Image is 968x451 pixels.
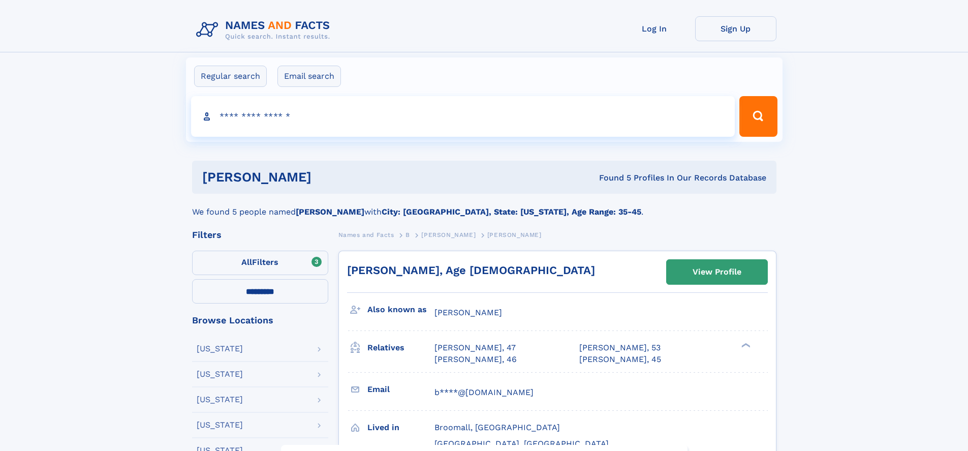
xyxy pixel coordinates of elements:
div: View Profile [693,260,741,284]
h3: Email [367,381,434,398]
label: Filters [192,251,328,275]
span: B [405,231,410,238]
div: Browse Locations [192,316,328,325]
h3: Also known as [367,301,434,318]
a: Names and Facts [338,228,394,241]
a: [PERSON_NAME], 45 [579,354,661,365]
span: [PERSON_NAME] [434,308,502,317]
button: Search Button [739,96,777,137]
h1: [PERSON_NAME] [202,171,455,184]
input: search input [191,96,735,137]
b: City: [GEOGRAPHIC_DATA], State: [US_STATE], Age Range: 35-45 [382,207,641,217]
div: [US_STATE] [197,345,243,353]
a: [PERSON_NAME], Age [DEMOGRAPHIC_DATA] [347,264,595,277]
a: [PERSON_NAME], 53 [579,342,661,353]
a: View Profile [667,260,767,284]
img: Logo Names and Facts [192,16,338,44]
a: [PERSON_NAME], 47 [434,342,516,353]
h3: Relatives [367,339,434,356]
span: [PERSON_NAME] [421,231,476,238]
div: [US_STATE] [197,396,243,404]
span: [GEOGRAPHIC_DATA], [GEOGRAPHIC_DATA] [434,439,609,448]
a: Sign Up [695,16,776,41]
span: [PERSON_NAME] [487,231,542,238]
a: B [405,228,410,241]
div: Filters [192,230,328,239]
div: [US_STATE] [197,370,243,378]
a: [PERSON_NAME] [421,228,476,241]
div: Found 5 Profiles In Our Records Database [455,172,766,184]
b: [PERSON_NAME] [296,207,364,217]
div: We found 5 people named with . [192,194,776,218]
div: ❯ [739,342,751,349]
label: Email search [277,66,341,87]
span: All [241,257,252,267]
a: Log In [614,16,695,41]
a: [PERSON_NAME], 46 [434,354,517,365]
div: [US_STATE] [197,421,243,429]
h3: Lived in [367,419,434,436]
span: Broomall, [GEOGRAPHIC_DATA] [434,423,560,432]
label: Regular search [194,66,267,87]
